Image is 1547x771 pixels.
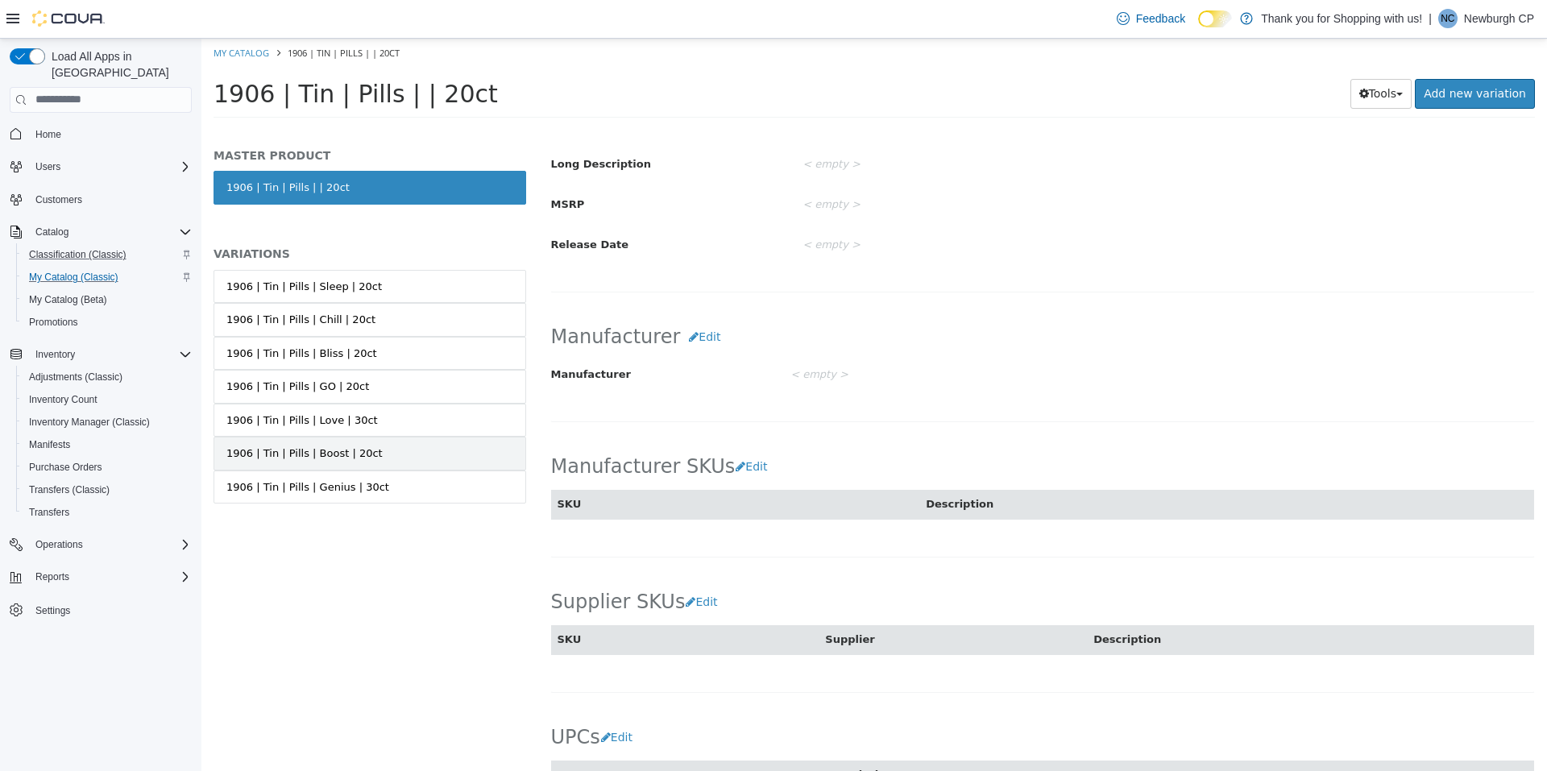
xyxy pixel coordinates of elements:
div: 1906 | Tin | Pills | Love | 30ct [25,374,176,390]
span: Dark Mode [1198,27,1199,28]
button: Users [3,155,198,178]
button: Purchase Orders [16,456,198,479]
span: SKU [356,595,380,607]
h2: Manufacturer SKUs [350,413,575,443]
p: | [1429,9,1432,28]
span: Promotions [29,316,78,329]
span: Promotions [23,313,192,332]
button: Settings [3,598,198,621]
div: 1906 | Tin | Pills | Boost | 20ct [25,407,181,423]
h5: VARIATIONS [12,208,325,222]
div: 1906 | Tin | Pills | GO | 20ct [25,340,168,356]
span: My Catalog (Classic) [29,271,118,284]
button: Edit [533,413,574,443]
span: My Catalog (Beta) [23,290,192,309]
span: Inventory Manager (Classic) [29,416,150,429]
span: Inventory Count [23,390,192,409]
span: Release Date [350,200,428,212]
nav: Complex example [10,116,192,664]
button: Adjustments (Classic) [16,366,198,388]
input: Dark Mode [1198,10,1232,27]
a: Classification (Classic) [23,245,133,264]
button: Transfers (Classic) [16,479,198,501]
button: Customers [3,188,198,211]
span: My Catalog (Classic) [23,267,192,287]
span: Transfers [23,503,192,522]
button: Tools [1149,40,1211,70]
a: Customers [29,190,89,209]
button: Inventory Count [16,388,198,411]
a: Promotions [23,313,85,332]
span: Customers [35,193,82,206]
span: Transfers (Classic) [23,480,192,499]
span: Feedback [1136,10,1185,27]
span: Manifests [23,435,192,454]
span: 1906 | Tin | Pills | | 20ct [12,41,297,69]
span: Catalog [35,226,68,238]
a: 1906 | Tin | Pills | | 20ct [12,132,325,166]
button: Users [29,157,67,176]
button: Inventory [3,343,198,366]
div: < empty > [589,152,1345,180]
span: Load All Apps in [GEOGRAPHIC_DATA] [45,48,192,81]
a: Transfers [23,503,76,522]
span: Adjustments (Classic) [29,371,122,383]
span: Classification (Classic) [29,248,126,261]
button: Edit [483,549,525,578]
h2: Supplier SKUs [350,549,525,578]
span: Reports [35,570,69,583]
span: Transfers [29,506,69,519]
span: Customers [29,189,192,209]
span: Purchase Orders [23,458,192,477]
div: 1906 | Tin | Pills | Chill | 20ct [25,273,174,289]
a: Home [29,125,68,144]
p: Newburgh CP [1464,9,1534,28]
button: My Catalog (Classic) [16,266,198,288]
button: Edit [479,284,528,313]
span: Long Description [350,119,450,131]
span: Adjustments (Classic) [23,367,192,387]
button: Transfers [16,501,198,524]
a: Manifests [23,435,77,454]
a: My Catalog (Beta) [23,290,114,309]
span: Users [29,157,192,176]
span: Catalog [29,222,192,242]
span: Inventory [35,348,75,361]
span: Purchase Orders [29,461,102,474]
a: Inventory Count [23,390,104,409]
span: Settings [35,604,70,617]
button: Edit [399,684,440,714]
button: My Catalog (Beta) [16,288,198,311]
button: Inventory [29,345,81,364]
a: Settings [29,601,77,620]
span: Inventory Count [29,393,97,406]
span: Operations [29,535,192,554]
a: Inventory Manager (Classic) [23,412,156,432]
h2: Manufacturer [350,284,1333,313]
button: Manifests [16,433,198,456]
span: MSRP [350,160,384,172]
span: My Catalog (Beta) [29,293,107,306]
div: 1906 | Tin | Pills | Bliss | 20ct [25,307,176,323]
a: My Catalog (Classic) [23,267,125,287]
span: 1906 | Tin | Pills | | 20ct [86,8,198,20]
span: Home [29,124,192,144]
p: Thank you for Shopping with us! [1261,9,1422,28]
button: Catalog [29,222,75,242]
span: Description [624,730,691,742]
button: Classification (Classic) [16,243,198,266]
span: Settings [29,599,192,620]
span: Inventory Manager (Classic) [23,412,192,432]
button: Operations [29,535,89,554]
span: Reports [29,567,192,587]
a: My Catalog [12,8,68,20]
span: Manufacturer [350,330,429,342]
span: Description [892,595,960,607]
a: Transfers (Classic) [23,480,116,499]
span: SKU [356,459,380,471]
img: Cova [32,10,105,27]
span: Operations [35,538,83,551]
span: Transfers (Classic) [29,483,110,496]
div: < empty > [589,193,1345,221]
div: Newburgh CP [1438,9,1458,28]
